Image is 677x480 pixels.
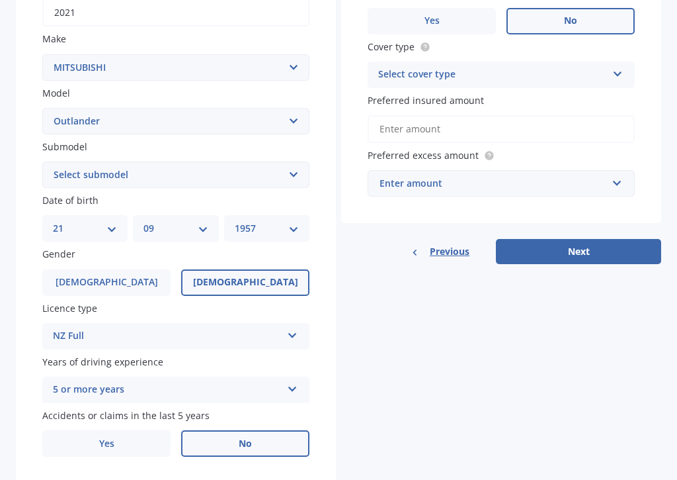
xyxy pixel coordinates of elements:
span: Licence type [42,302,97,314]
span: Cover type [368,40,415,53]
span: Submodel [42,140,87,153]
span: Yes [99,438,114,450]
span: Yes [424,15,440,26]
div: Enter amount [379,176,607,191]
button: Next [496,239,661,264]
span: Model [42,87,70,99]
span: Previous [430,242,469,262]
span: Preferred excess amount [368,149,479,162]
span: Make [42,33,66,46]
div: 5 or more years [53,382,282,398]
span: [DEMOGRAPHIC_DATA] [56,277,158,288]
input: Enter amount [368,115,635,143]
span: Years of driving experience [42,356,163,368]
span: Gender [42,248,75,261]
span: [DEMOGRAPHIC_DATA] [193,277,298,288]
span: Date of birth [42,194,99,207]
span: Accidents or claims in the last 5 years [42,409,210,422]
div: Select cover type [378,67,607,83]
span: No [564,15,577,26]
div: NZ Full [53,328,282,344]
span: No [239,438,252,450]
span: Preferred insured amount [368,94,484,107]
